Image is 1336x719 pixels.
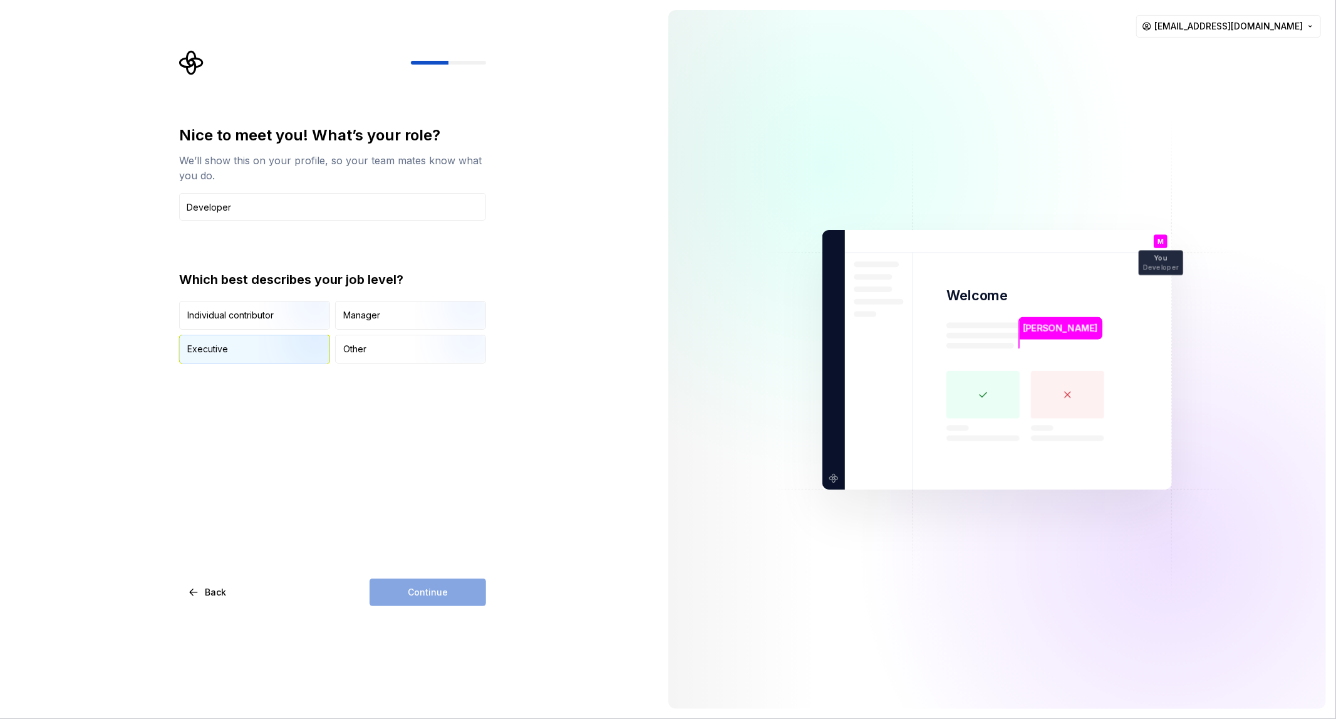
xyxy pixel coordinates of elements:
div: Executive [187,343,228,355]
span: Back [205,586,226,599]
div: Individual contributor [187,309,274,322]
div: Manager [343,309,380,322]
div: Which best describes your job level? [179,271,486,288]
svg: Supernova Logo [179,50,204,75]
div: Other [343,343,366,355]
div: Nice to meet you! What’s your role? [179,125,486,145]
input: Job title [179,193,486,221]
div: We’ll show this on your profile, so your team mates know what you do. [179,153,486,183]
button: [EMAIL_ADDRESS][DOMAIN_NAME] [1136,15,1321,38]
p: You [1154,255,1167,261]
p: M [1157,238,1164,244]
p: [PERSON_NAME] [1023,321,1098,335]
p: Welcome [946,286,1008,305]
span: [EMAIL_ADDRESS][DOMAIN_NAME] [1154,20,1303,33]
p: Developer [1142,264,1178,271]
button: Back [179,579,237,606]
